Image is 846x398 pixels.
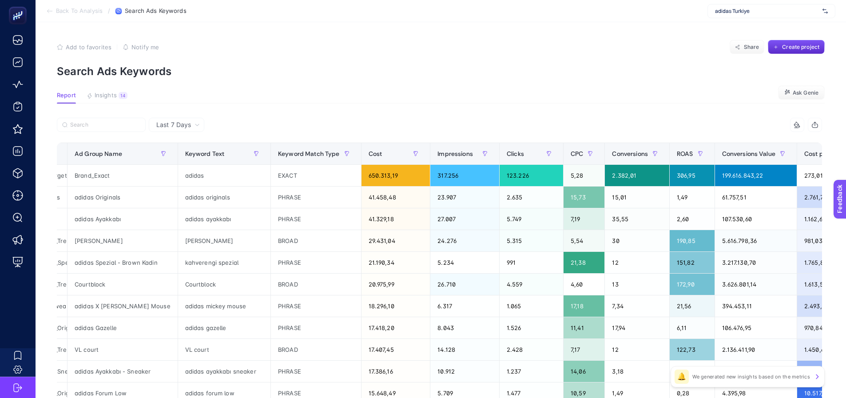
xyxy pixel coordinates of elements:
[715,208,797,230] div: 107.530,60
[271,361,361,382] div: PHRASE
[778,86,825,100] button: Ask Genie
[670,317,715,338] div: 6,11
[430,295,499,317] div: 6.317
[271,274,361,295] div: BROAD
[178,295,270,317] div: adidas mickey mouse
[178,230,270,251] div: [PERSON_NAME]
[500,165,563,186] div: 123.226
[605,295,669,317] div: 7,34
[437,150,473,157] span: Impressions
[361,165,430,186] div: 650.313,19
[430,187,499,208] div: 23.907
[131,44,159,51] span: Notify me
[430,274,499,295] div: 26.710
[75,150,122,157] span: Ad Group Name
[68,208,178,230] div: adidas Ayakkabı
[715,187,797,208] div: 61.757,51
[278,150,340,157] span: Keyword Match Type
[670,230,715,251] div: 190,85
[715,317,797,338] div: 106.476,95
[57,44,111,51] button: Add to favorites
[361,208,430,230] div: 41.329,18
[56,8,103,15] span: Back To Analysis
[70,122,140,128] input: Search
[361,295,430,317] div: 18.296,10
[271,208,361,230] div: PHRASE
[715,295,797,317] div: 394.453,11
[361,317,430,338] div: 17.418,20
[571,150,583,157] span: CPC
[430,317,499,338] div: 8.043
[605,187,669,208] div: 15,01
[715,361,797,382] div: 16.745,68
[361,252,430,273] div: 21.190,34
[564,361,604,382] div: 14,06
[605,339,669,360] div: 12
[768,40,825,54] button: Create project
[564,252,604,273] div: 21,38
[57,65,825,78] p: Search Ads Keywords
[271,339,361,360] div: BROAD
[125,8,186,15] span: Search Ads Keywords
[500,252,563,273] div: 991
[68,317,178,338] div: adidas Gazelle
[715,165,797,186] div: 199.616.843,22
[564,165,604,186] div: 5,28
[822,7,828,16] img: svg%3e
[670,252,715,273] div: 151,82
[178,187,270,208] div: adidas originals
[108,7,110,14] span: /
[564,208,604,230] div: 7,19
[68,252,178,273] div: adidas Spezial - Brown Kadin
[500,230,563,251] div: 5.315
[500,208,563,230] div: 5.749
[500,295,563,317] div: 1.065
[605,274,669,295] div: 13
[119,92,127,99] div: 14
[564,274,604,295] div: 4,60
[564,230,604,251] div: 5,54
[430,252,499,273] div: 5.234
[185,150,225,157] span: Keyword Text
[715,252,797,273] div: 3.217.130,70
[744,44,759,51] span: Share
[361,361,430,382] div: 17.386,16
[271,252,361,273] div: PHRASE
[156,120,191,129] span: Last 7 Days
[430,208,499,230] div: 27.007
[68,339,178,360] div: VL court
[271,230,361,251] div: BROAD
[564,187,604,208] div: 15,73
[68,230,178,251] div: [PERSON_NAME]
[500,187,563,208] div: 2.635
[605,252,669,273] div: 12
[605,230,669,251] div: 30
[430,339,499,360] div: 14.128
[271,317,361,338] div: PHRASE
[178,208,270,230] div: adidas ayakkabı
[564,339,604,360] div: 7,17
[605,208,669,230] div: 35,55
[793,89,818,96] span: Ask Genie
[670,274,715,295] div: 172,90
[361,274,430,295] div: 20.975,99
[178,361,270,382] div: adidas ayakkabı sneaker
[715,339,797,360] div: 2.136.411,90
[500,317,563,338] div: 1.526
[605,361,669,382] div: 3,18
[369,150,382,157] span: Cost
[68,274,178,295] div: Courtblock
[178,252,270,273] div: kahverengi spezial
[715,8,819,15] span: adidas Turkiye
[500,339,563,360] div: 2.428
[670,165,715,186] div: 306,95
[564,295,604,317] div: 17,18
[722,150,775,157] span: Conversions Value
[95,92,117,99] span: Insights
[68,295,178,317] div: adidas X [PERSON_NAME] Mouse
[670,187,715,208] div: 1,49
[361,339,430,360] div: 17.407,45
[68,165,178,186] div: Brand_Exact
[178,274,270,295] div: Courtblock
[677,150,693,157] span: ROAS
